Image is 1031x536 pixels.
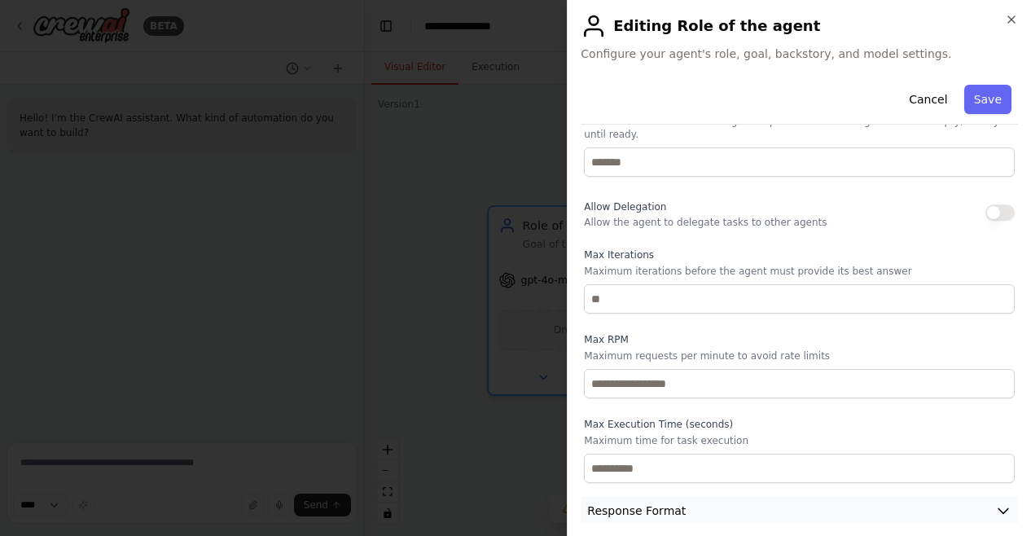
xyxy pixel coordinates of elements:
button: Save [964,85,1011,114]
p: Maximum iterations before the agent must provide its best answer [584,265,1015,278]
label: Max RPM [584,333,1015,346]
p: Maximum time for task execution [584,434,1015,447]
button: Cancel [899,85,957,114]
label: Max Execution Time (seconds) [584,418,1015,431]
button: Response Format [581,496,1018,526]
p: Allow the agent to delegate tasks to other agents [584,216,827,229]
h2: Editing Role of the agent [581,13,1018,39]
span: Configure your agent's role, goal, backstory, and model settings. [581,46,1018,62]
p: Maximum requests per minute to avoid rate limits [584,349,1015,362]
label: Max Iterations [584,248,1015,261]
p: Maximum number of reasoning attempts before executing the task. If empty, will try until ready. [584,115,1015,141]
span: Allow Delegation [584,201,666,213]
span: Response Format [587,503,686,519]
